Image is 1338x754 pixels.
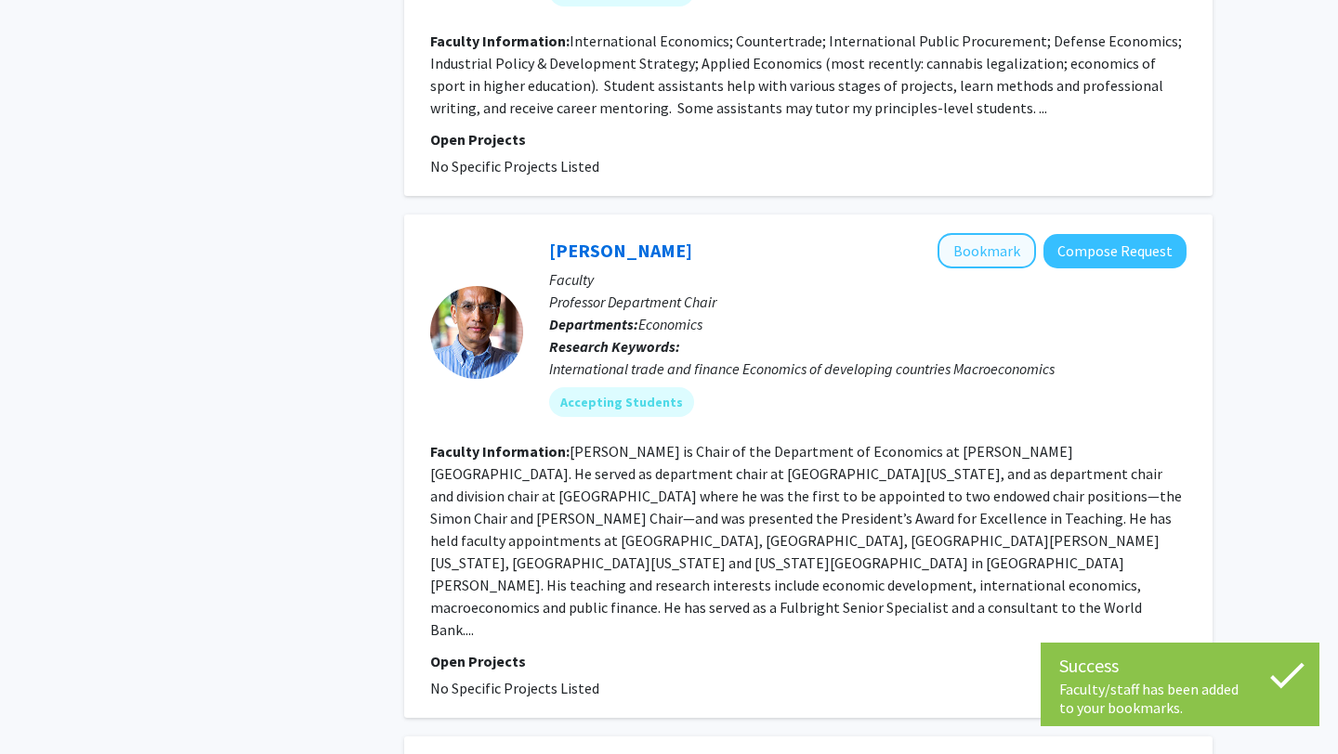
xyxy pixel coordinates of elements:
[549,291,1187,313] p: Professor Department Chair
[430,650,1187,672] p: Open Projects
[938,233,1036,268] button: Add Gyan Pradhan to Bookmarks
[1043,234,1187,268] button: Compose Request to Gyan Pradhan
[430,157,599,175] span: No Specific Projects Listed
[430,32,570,50] b: Faculty Information:
[549,239,692,262] a: [PERSON_NAME]
[638,315,702,333] span: Economics
[430,442,1182,639] fg-read-more: [PERSON_NAME] is Chair of the Department of Economics at [PERSON_NAME][GEOGRAPHIC_DATA]. He serve...
[14,670,79,740] iframe: Chat
[430,442,570,461] b: Faculty Information:
[430,32,1182,117] fg-read-more: International Economics; Countertrade; International Public Procurement; Defense Economics; Indus...
[1059,652,1301,680] div: Success
[549,357,1187,380] div: International trade and finance Economics of developing countries Macroeconomics
[430,128,1187,150] p: Open Projects
[430,679,599,697] span: No Specific Projects Listed
[549,337,680,356] b: Research Keywords:
[549,268,1187,291] p: Faculty
[1059,680,1301,717] div: Faculty/staff has been added to your bookmarks.
[549,387,694,417] mat-chip: Accepting Students
[549,315,638,333] b: Departments:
